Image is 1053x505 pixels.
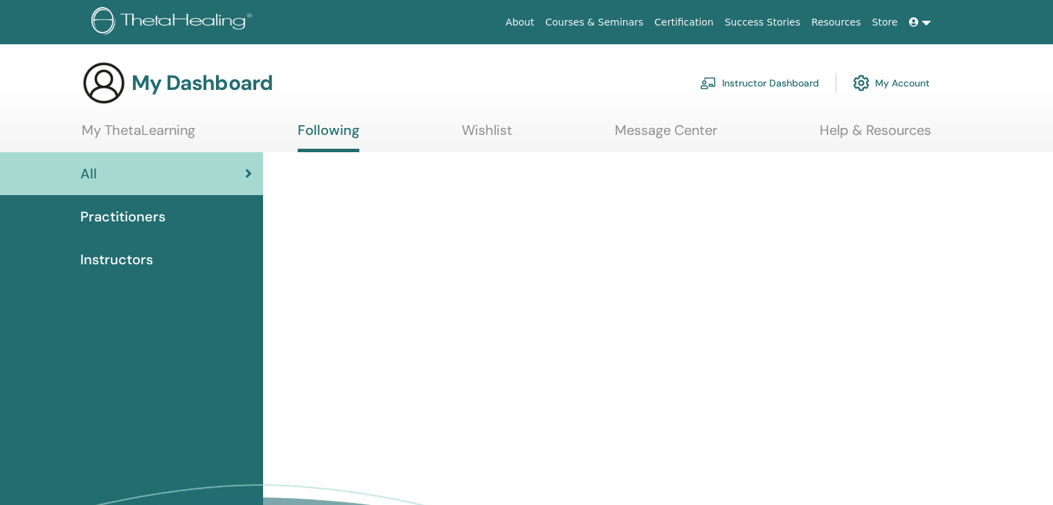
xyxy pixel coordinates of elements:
[80,206,165,227] span: Practitioners
[853,71,870,95] img: cog.svg
[540,10,649,35] a: Courses & Seminars
[82,61,126,105] img: generic-user-icon.jpg
[80,163,97,184] span: All
[700,77,717,89] img: chalkboard-teacher.svg
[820,122,931,149] a: Help & Resources
[806,10,867,35] a: Resources
[649,10,719,35] a: Certification
[615,122,717,149] a: Message Center
[867,10,903,35] a: Store
[91,7,257,38] img: logo.png
[462,122,512,149] a: Wishlist
[82,122,195,149] a: My ThetaLearning
[132,71,273,95] h3: My Dashboard
[298,122,359,152] a: Following
[853,68,930,98] a: My Account
[719,10,806,35] a: Success Stories
[80,249,153,270] span: Instructors
[500,10,539,35] a: About
[700,68,819,98] a: Instructor Dashboard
